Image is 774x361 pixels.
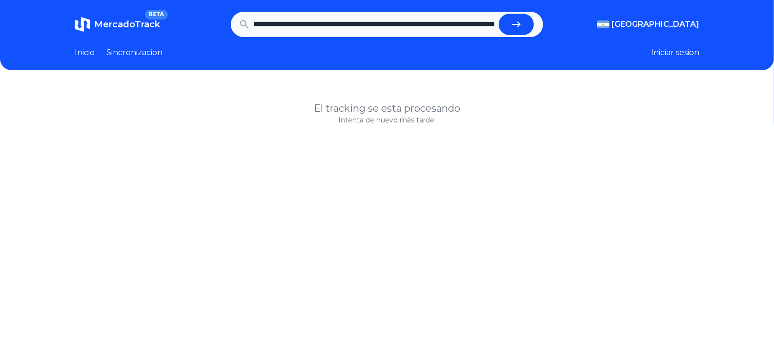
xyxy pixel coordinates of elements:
a: Sincronizacion [106,47,163,59]
span: BETA [145,10,168,20]
span: MercadoTrack [94,19,160,30]
a: Inicio [75,47,95,59]
img: Argentina [597,20,610,28]
img: MercadoTrack [75,17,90,32]
h1: El tracking se esta procesando [75,101,699,115]
button: [GEOGRAPHIC_DATA] [597,19,699,30]
a: MercadoTrackBETA [75,17,160,32]
span: [GEOGRAPHIC_DATA] [611,19,699,30]
p: Intenta de nuevo más tarde. [75,115,699,125]
button: Iniciar sesion [651,47,699,59]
